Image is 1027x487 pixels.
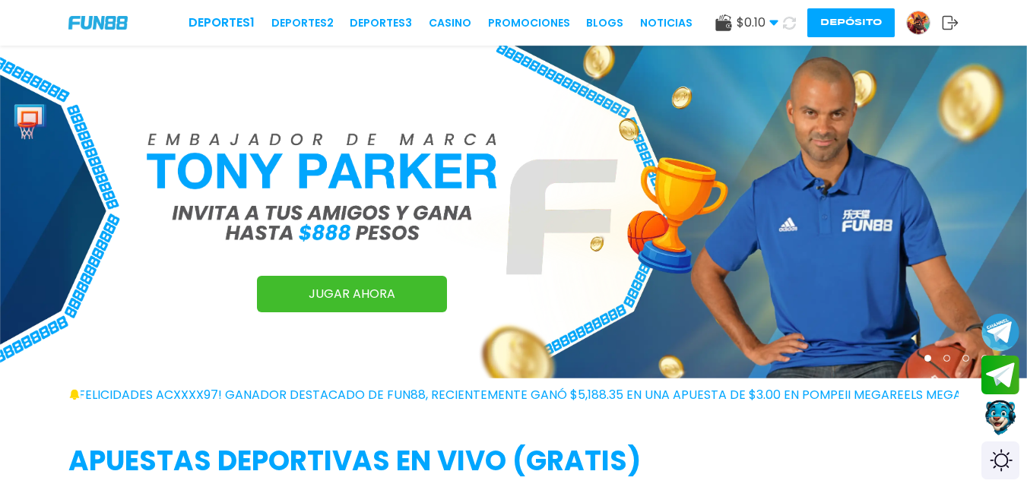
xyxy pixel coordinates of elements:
a: Avatar [906,11,942,35]
a: Deportes3 [350,15,412,31]
button: Depósito [807,8,895,37]
img: Avatar [907,11,930,34]
div: Switch theme [981,441,1019,479]
a: Promociones [488,15,570,31]
button: Join telegram channel [981,312,1019,352]
a: Deportes2 [271,15,334,31]
span: $ 0.10 [737,14,778,32]
h2: APUESTAS DEPORTIVAS EN VIVO (gratis) [68,441,959,482]
button: Join telegram [981,356,1019,395]
span: ¡FELICIDADES acxxxx97! GANADOR DESTACADO DE FUN88, RECIENTEMENTE GANÓ $5,188.35 EN UNA APUESTA DE... [74,386,1021,404]
a: Deportes1 [189,14,255,32]
img: Company Logo [68,16,128,29]
a: NOTICIAS [640,15,693,31]
a: CASINO [429,15,471,31]
a: JUGAR AHORA [257,276,447,312]
a: BLOGS [586,15,623,31]
button: Contact customer service [981,398,1019,438]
